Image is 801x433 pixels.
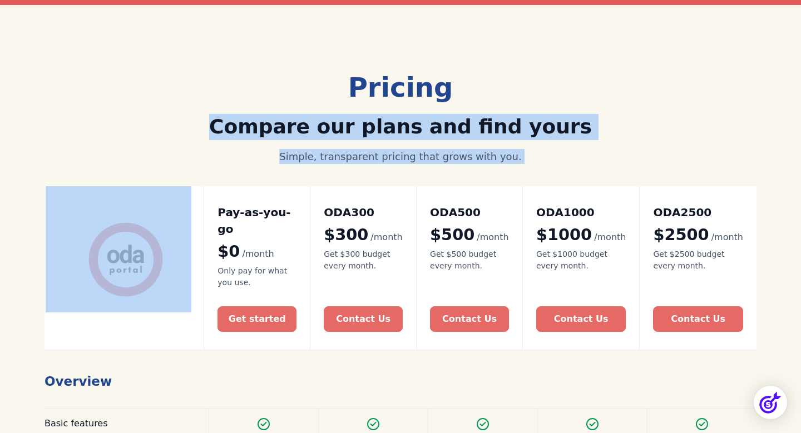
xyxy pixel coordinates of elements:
[653,225,743,245] div: $2500
[430,225,509,245] div: $500
[370,232,402,242] span: /month
[536,225,626,245] div: $1000
[430,306,509,332] a: Contact Us
[653,204,743,221] h2: ODA2500
[217,265,296,288] div: Only pay for what you use.
[711,232,743,242] span: /month
[324,225,403,245] div: $300
[430,204,509,221] h2: ODA500
[44,364,756,394] h1: Overview
[187,67,614,107] div: Pricing
[536,306,626,332] a: Contact Us
[217,242,296,261] div: $0
[187,114,614,140] h2: Compare our plans and find yours
[653,306,743,332] a: Contact Us
[229,312,286,326] div: Get started
[324,248,403,272] div: Get $300 budget every month.
[324,204,403,221] h2: ODA300
[536,248,626,272] div: Get $1000 budget every month.
[187,149,614,164] div: Simple, transparent pricing that grows with you.
[442,312,497,326] div: Contact Us
[594,232,626,242] span: /month
[671,312,725,326] div: Contact Us
[217,306,296,332] a: Get started
[217,204,296,237] h2: Pay-as-you-go
[653,248,743,272] div: Get $2500 budget every month.
[430,248,509,272] div: Get $500 budget every month.
[336,312,390,326] div: Contact Us
[536,204,626,221] h2: ODA1000
[44,417,195,430] div: Basic features
[324,306,403,332] a: Contact Us
[554,312,609,326] div: Contact Us
[477,232,508,242] span: /month
[242,248,274,259] span: /month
